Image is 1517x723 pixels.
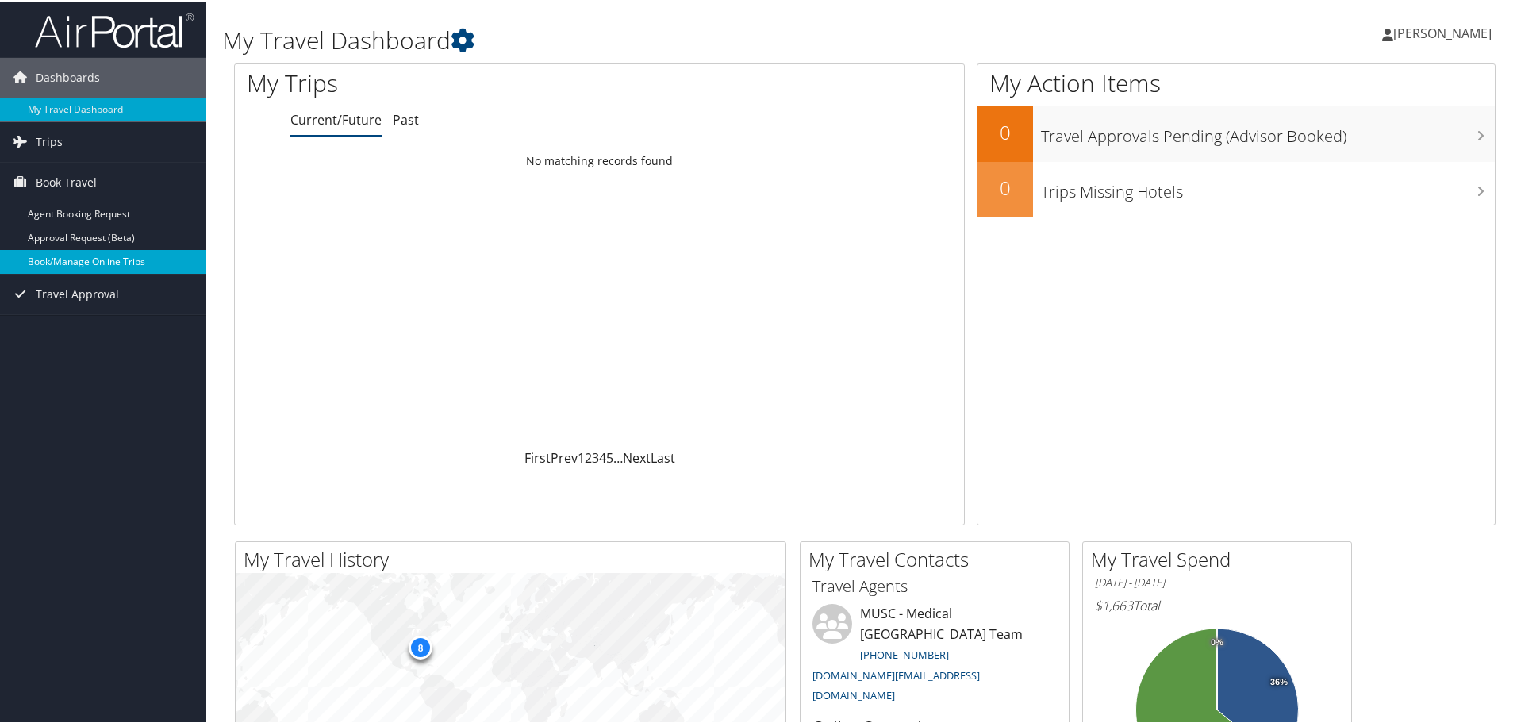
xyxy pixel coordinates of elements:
[606,448,613,465] a: 5
[1095,574,1339,589] h6: [DATE] - [DATE]
[290,110,382,127] a: Current/Future
[35,10,194,48] img: airportal-logo.png
[613,448,623,465] span: …
[805,602,1065,708] li: MUSC - Medical [GEOGRAPHIC_DATA] Team
[1382,8,1507,56] a: [PERSON_NAME]
[244,544,785,571] h2: My Travel History
[808,544,1069,571] h2: My Travel Contacts
[1270,676,1288,686] tspan: 36%
[977,160,1495,216] a: 0Trips Missing Hotels
[812,667,980,702] a: [DOMAIN_NAME][EMAIL_ADDRESS][DOMAIN_NAME]
[1393,23,1492,40] span: [PERSON_NAME]
[551,448,578,465] a: Prev
[36,121,63,160] span: Trips
[599,448,606,465] a: 4
[1211,636,1223,646] tspan: 0%
[1095,595,1339,613] h6: Total
[623,448,651,465] a: Next
[977,117,1033,144] h2: 0
[977,173,1033,200] h2: 0
[1041,116,1495,146] h3: Travel Approvals Pending (Advisor Booked)
[860,646,949,660] a: [PHONE_NUMBER]
[651,448,675,465] a: Last
[585,448,592,465] a: 2
[1041,171,1495,202] h3: Trips Missing Hotels
[247,65,648,98] h1: My Trips
[36,161,97,201] span: Book Travel
[222,22,1079,56] h1: My Travel Dashboard
[235,145,964,174] td: No matching records found
[1095,595,1133,613] span: $1,663
[812,574,1057,596] h3: Travel Agents
[592,448,599,465] a: 3
[524,448,551,465] a: First
[393,110,419,127] a: Past
[578,448,585,465] a: 1
[977,105,1495,160] a: 0Travel Approvals Pending (Advisor Booked)
[977,65,1495,98] h1: My Action Items
[409,634,432,658] div: 8
[36,56,100,96] span: Dashboards
[36,273,119,313] span: Travel Approval
[1091,544,1351,571] h2: My Travel Spend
